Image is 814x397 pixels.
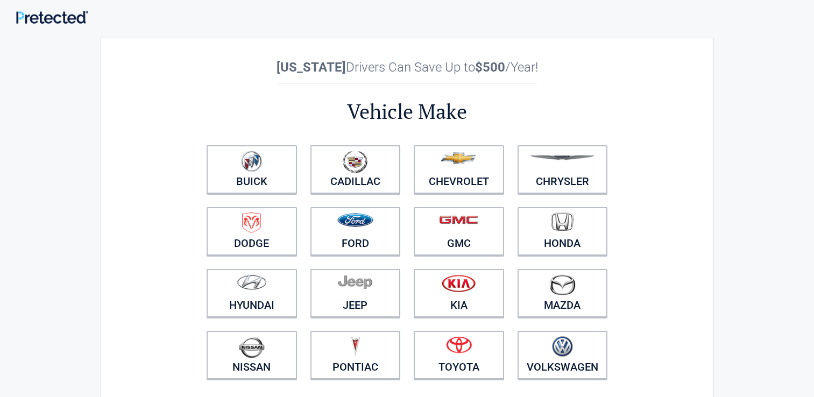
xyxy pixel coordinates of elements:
a: Honda [518,207,608,256]
a: Mazda [518,269,608,317]
img: toyota [446,336,472,353]
b: [US_STATE] [277,60,346,75]
img: chevrolet [441,152,477,164]
img: jeep [338,274,372,289]
a: Dodge [207,207,297,256]
a: Toyota [414,331,504,379]
a: Buick [207,145,297,194]
a: Jeep [310,269,401,317]
img: dodge [242,212,261,233]
b: $500 [475,60,505,75]
h2: Drivers Can Save Up to /Year [200,60,614,75]
img: honda [551,212,574,231]
a: Cadillac [310,145,401,194]
img: volkswagen [552,336,573,357]
img: Main Logo [16,11,88,24]
a: Volkswagen [518,331,608,379]
a: Kia [414,269,504,317]
a: Chrysler [518,145,608,194]
img: hyundai [237,274,267,290]
a: GMC [414,207,504,256]
img: nissan [239,336,265,358]
img: kia [442,274,476,292]
a: Ford [310,207,401,256]
img: pontiac [350,336,360,357]
a: Hyundai [207,269,297,317]
a: Nissan [207,331,297,379]
img: mazda [549,274,576,295]
img: buick [241,151,262,172]
img: chrysler [529,155,595,160]
img: cadillac [343,151,367,173]
a: Chevrolet [414,145,504,194]
a: Pontiac [310,331,401,379]
img: ford [337,213,373,227]
img: gmc [439,215,478,224]
h2: Vehicle Make [200,98,614,125]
